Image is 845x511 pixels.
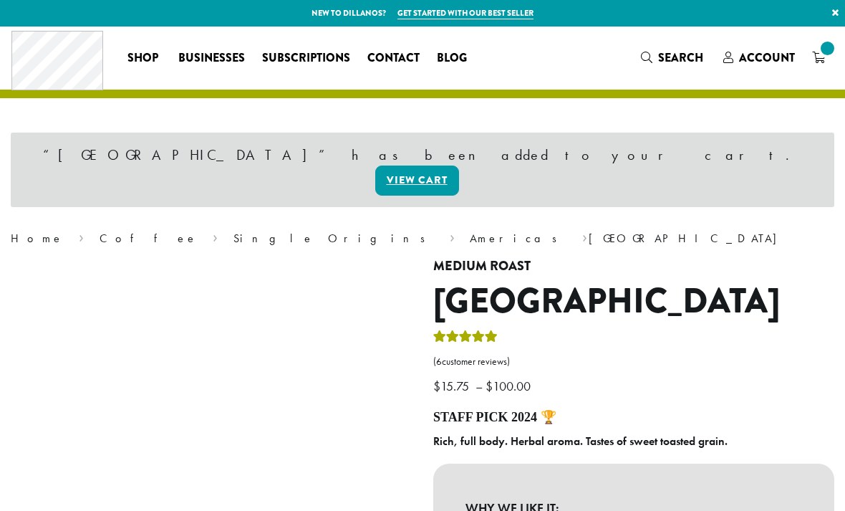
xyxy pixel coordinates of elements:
bdi: 100.00 [486,378,534,394]
span: – [475,378,483,394]
nav: Breadcrumb [11,230,834,247]
span: Shop [127,49,158,67]
span: › [582,225,587,247]
a: Shop [119,47,170,70]
span: Blog [437,49,467,67]
span: Search [658,49,703,66]
span: › [79,225,84,247]
span: $ [433,378,440,394]
h4: STAFF PICK 2024 🏆 [433,410,834,426]
a: Get started with our best seller [397,7,533,19]
span: $ [486,378,493,394]
h1: [GEOGRAPHIC_DATA] [433,281,834,323]
a: (6customer reviews) [433,355,834,369]
span: › [450,225,455,247]
div: “[GEOGRAPHIC_DATA]” has been added to your cart. [11,133,834,207]
b: Rich, full body. Herbal aroma. Tastes of sweet toasted grain. [433,434,728,449]
div: Rated 4.83 out of 5 [433,328,498,350]
a: Single Origins [233,231,435,246]
a: Americas [470,231,566,246]
a: View cart [375,166,459,196]
span: Account [739,49,795,66]
a: Coffee [100,231,198,246]
h4: Medium Roast [433,259,834,274]
span: 6 [436,355,442,368]
span: Contact [367,49,420,67]
span: › [213,225,218,247]
span: Businesses [178,49,245,67]
bdi: 15.75 [433,378,473,394]
a: Home [11,231,64,246]
span: Subscriptions [262,49,350,67]
a: Search [632,46,715,70]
